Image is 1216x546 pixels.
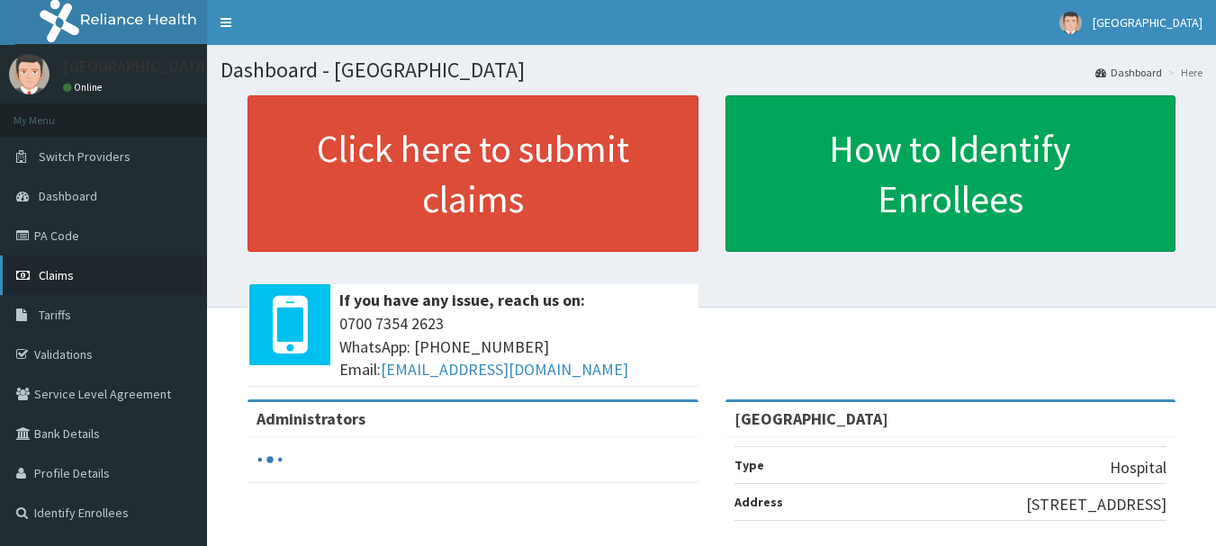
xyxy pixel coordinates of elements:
[221,58,1202,82] h1: Dashboard - [GEOGRAPHIC_DATA]
[725,95,1176,252] a: How to Identify Enrollees
[9,54,50,94] img: User Image
[1110,456,1166,479] p: Hospital
[339,290,585,310] b: If you have any issue, reach us on:
[1026,493,1166,516] p: [STREET_ADDRESS]
[248,95,698,252] a: Click here to submit claims
[257,446,284,473] svg: audio-loading
[39,307,71,323] span: Tariffs
[63,58,212,75] p: [GEOGRAPHIC_DATA]
[1093,14,1202,31] span: [GEOGRAPHIC_DATA]
[257,408,365,429] b: Administrators
[734,408,888,429] strong: [GEOGRAPHIC_DATA]
[339,312,689,381] span: 0700 7354 2623 WhatsApp: [PHONE_NUMBER] Email:
[734,494,783,510] b: Address
[39,148,131,165] span: Switch Providers
[39,188,97,204] span: Dashboard
[734,457,764,473] b: Type
[39,267,74,283] span: Claims
[63,81,106,94] a: Online
[1164,65,1202,80] li: Here
[1095,65,1162,80] a: Dashboard
[1059,12,1082,34] img: User Image
[381,359,628,380] a: [EMAIL_ADDRESS][DOMAIN_NAME]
